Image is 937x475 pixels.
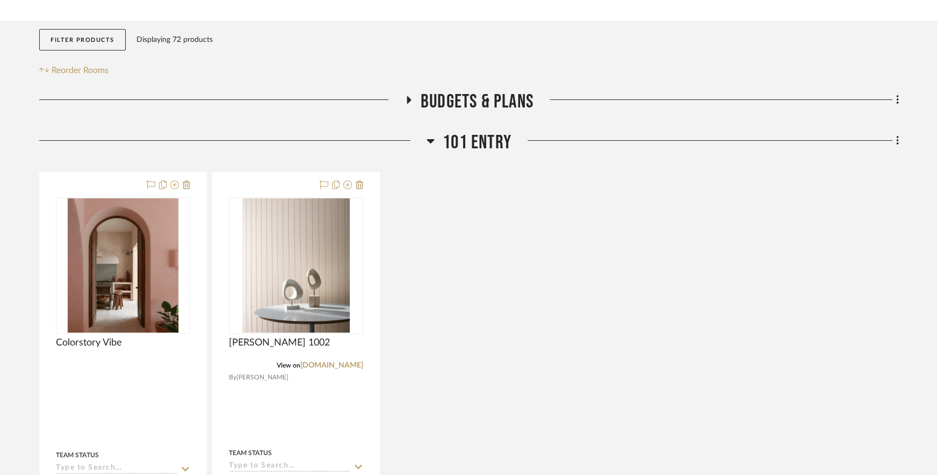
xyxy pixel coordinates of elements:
img: Colorstory Vibe [67,198,178,333]
img: Featherstone 1002 [242,198,350,333]
span: [PERSON_NAME] [236,372,289,383]
div: Team Status [56,450,99,460]
button: Reorder Rooms [39,64,109,77]
span: View on [277,362,300,369]
span: By [229,372,236,383]
div: 0 [229,198,363,333]
div: Displaying 72 products [136,29,213,51]
span: Colorstory Vibe [56,337,122,349]
div: Team Status [229,448,272,458]
span: 101 Entry [443,131,511,154]
button: Filter Products [39,29,126,51]
span: Reorder Rooms [52,64,109,77]
input: Type to Search… [56,464,177,474]
span: [PERSON_NAME] 1002 [229,337,330,349]
a: [DOMAIN_NAME] [300,362,363,369]
span: Budgets & Plans [421,90,534,113]
input: Type to Search… [229,462,350,472]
